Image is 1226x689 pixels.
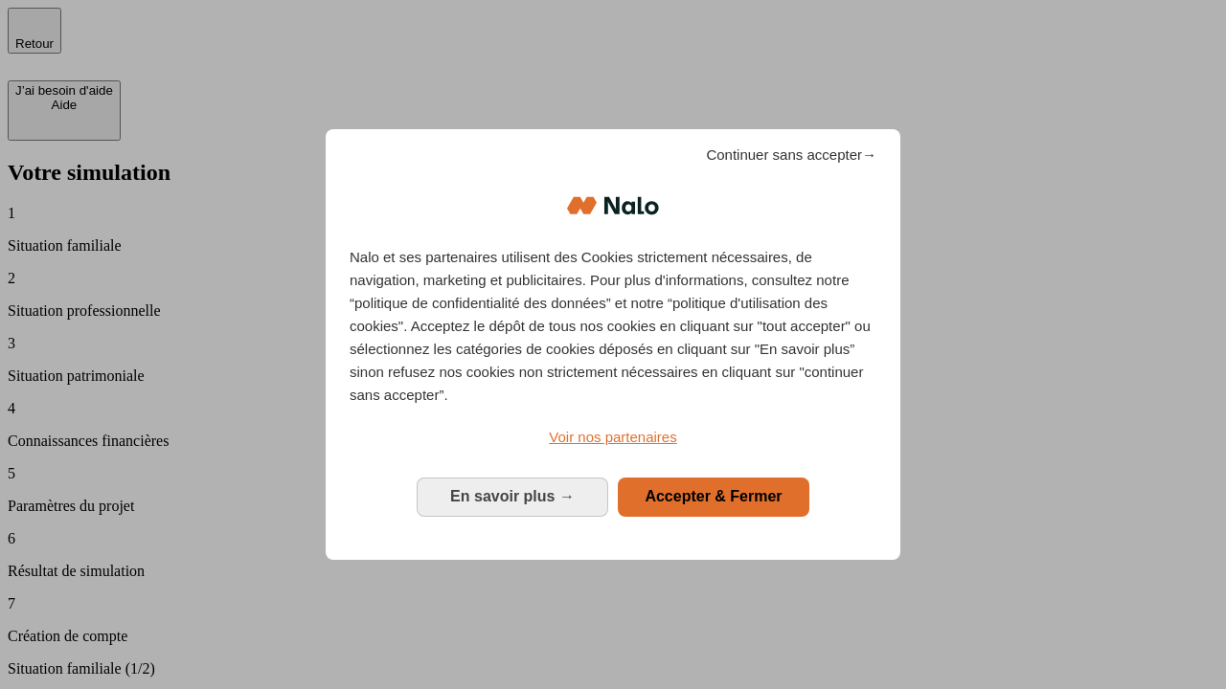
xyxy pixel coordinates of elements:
button: En savoir plus: Configurer vos consentements [417,478,608,516]
span: En savoir plus → [450,488,575,504]
span: Accepter & Fermer [645,488,782,504]
button: Accepter & Fermer: Accepter notre traitement des données et fermer [618,478,809,516]
span: Continuer sans accepter→ [706,144,876,167]
div: Bienvenue chez Nalo Gestion du consentement [326,129,900,559]
span: Voir nos partenaires [549,429,676,445]
a: Voir nos partenaires [350,426,876,449]
p: Nalo et ses partenaires utilisent des Cookies strictement nécessaires, de navigation, marketing e... [350,246,876,407]
img: Logo [567,177,659,234]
